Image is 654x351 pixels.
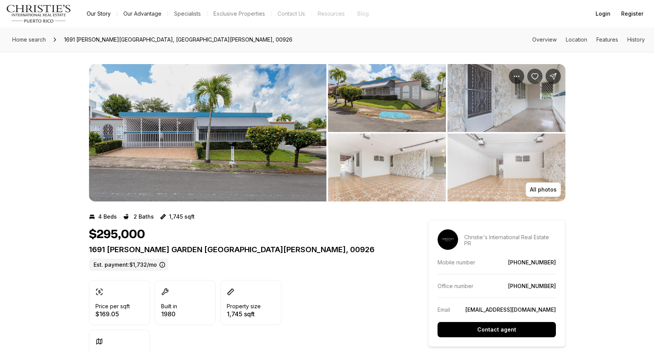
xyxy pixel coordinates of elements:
h1: $295,000 [89,227,145,242]
button: View image gallery [89,64,326,201]
button: View image gallery [447,134,565,201]
a: Specialists [168,8,207,19]
button: Share Property: 1691 HERMOSILLO VENUS GARDEN [546,69,561,84]
p: Price per sqft [95,303,130,309]
button: Contact agent [438,322,556,337]
p: Built in [161,303,177,309]
p: Christie's International Real Estate PR [464,234,556,246]
a: Skip to: Overview [532,36,557,43]
a: Home search [9,34,49,46]
div: Listing Photos [89,64,565,201]
a: Skip to: Features [596,36,618,43]
nav: Page section menu [532,37,645,43]
a: Skip to: Location [566,36,587,43]
span: Login [596,11,610,17]
span: Home search [12,36,46,43]
label: Est. payment: $1,732/mo [89,259,168,271]
button: View image gallery [328,64,446,132]
p: Mobile number [438,259,475,266]
span: Register [621,11,643,17]
button: Login [591,6,615,21]
p: All photos [530,187,557,193]
p: 2 Baths [134,214,154,220]
button: Property options [509,69,524,84]
button: Contact Us [271,8,311,19]
a: Our Story [81,8,117,19]
a: Exclusive Properties [207,8,271,19]
p: $169.05 [95,311,130,317]
a: [EMAIL_ADDRESS][DOMAIN_NAME] [465,306,556,313]
p: 1980 [161,311,177,317]
p: Contact agent [477,327,516,333]
p: Office number [438,283,473,289]
a: Resources [312,8,351,19]
li: 2 of 8 [328,64,565,201]
button: Register [617,6,648,21]
a: [PHONE_NUMBER] [508,259,556,266]
button: View image gallery [328,134,446,201]
li: 1 of 8 [89,64,326,201]
p: 4 Beds [98,214,117,220]
button: View image gallery [447,64,565,132]
p: Email [438,306,450,313]
p: 1,745 sqft [227,311,261,317]
a: [PHONE_NUMBER] [508,283,556,289]
p: 1691 [PERSON_NAME] GARDEN [GEOGRAPHIC_DATA][PERSON_NAME], 00926 [89,245,400,254]
a: Skip to: History [627,36,645,43]
button: All photos [526,182,561,197]
span: 1691 [PERSON_NAME][GEOGRAPHIC_DATA], [GEOGRAPHIC_DATA][PERSON_NAME], 00926 [61,34,296,46]
a: Our Advantage [117,8,168,19]
button: Save Property: 1691 HERMOSILLO VENUS GARDEN [527,69,543,84]
p: 1,745 sqft [169,214,195,220]
p: Property size [227,303,261,309]
img: logo [6,5,71,23]
a: Blog [351,8,375,19]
